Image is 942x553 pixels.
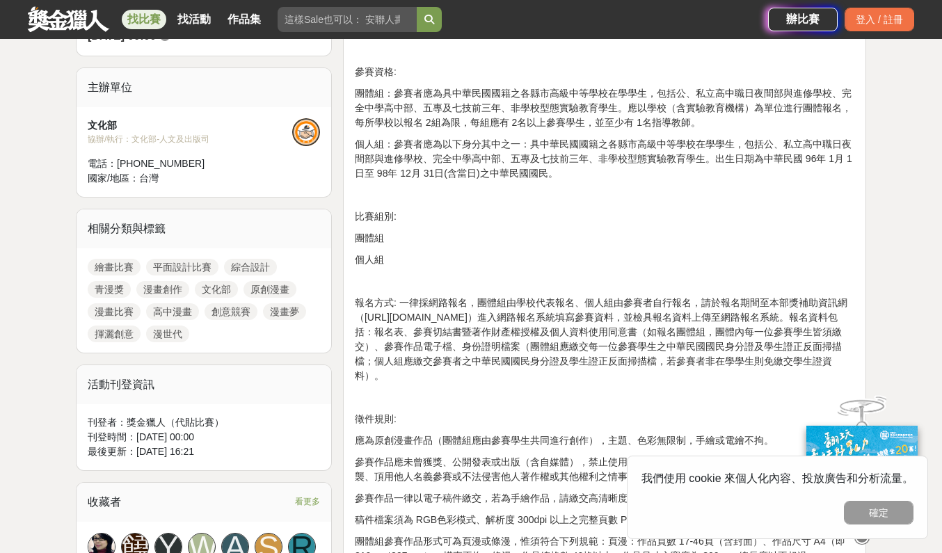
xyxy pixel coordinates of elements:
span: 我們使用 cookie 來個人化內容、投放廣告和分析流量。 [641,472,913,484]
span: 看更多 [295,494,320,509]
p: 參賽作品一律以電子稿件繳交，若為手繪作品，請繳交高清晰度掃描電子檔，勿使用相機翻拍。 [355,491,854,506]
p: 參賽作品應未曾獲獎、公開發表或出版（含自媒體），禁止使用生成式 AI 創作或以二次創作作品參賽，且不得有抄襲、頂用他人名義參賽或不法侵害他人著作權或其他權利之情事。 [355,455,854,484]
input: 這樣Sale也可以： 安聯人壽創意銷售法募集 [278,7,417,32]
div: 相關分類與標籤 [77,209,331,248]
p: 參賽資格: [355,65,854,79]
a: 綜合設計 [224,259,277,275]
div: 活動刊登資訊 [77,365,331,404]
a: 找比賽 [122,10,166,29]
p: 徵件規則: [355,412,854,426]
a: 漫畫夢 [263,303,306,320]
div: 登入 / 註冊 [845,8,914,31]
a: 漫畫創作 [136,281,189,298]
div: 協辦/執行： 文化部-人文及出版司 [88,133,292,145]
div: 電話： [PHONE_NUMBER] [88,157,292,171]
div: 文化部 [88,118,292,133]
a: 找活動 [172,10,216,29]
a: 漫畫比賽 [88,303,141,320]
span: 國家/地區： [88,173,139,184]
p: 比賽組別: [355,209,854,224]
p: 團體組：參賽者應為具中華民國國籍之各縣市高級中等學校在學學生，包括公、私立高中職日夜間部與進修學校、完全中學高中部、五專及七技前三年、非學校型態實驗教育學生。應以學校（含實驗教育機構）為單位進行... [355,86,854,130]
a: 青漫獎 [88,281,131,298]
a: 辦比賽 [768,8,838,31]
p: 個人組：參賽者應為以下身分其中之一：具中華民國國籍之各縣市高級中等學校在學學生，包括公、私立高中職日夜間部與進修學校、完全中學高中部、五專及七技前三年、非學校型態實驗教育學生。出生日期為中華民國... [355,137,854,181]
span: 收藏者 [88,496,121,508]
a: 創意競賽 [205,303,257,320]
a: 文化部 [195,281,238,298]
p: 團體組 [355,231,854,246]
p: 個人組 [355,253,854,267]
div: 刊登時間： [DATE] 00:00 [88,430,320,444]
img: ff197300-f8ee-455f-a0ae-06a3645bc375.jpg [806,426,918,518]
a: 高中漫畫 [146,303,199,320]
div: 主辦單位 [77,68,331,107]
span: 台灣 [139,173,159,184]
a: 揮灑創意 [88,326,141,342]
a: 作品集 [222,10,266,29]
a: 原創漫畫 [244,281,296,298]
a: 漫世代 [146,326,189,342]
div: 刊登者： 獎金獵人（代貼比賽） [88,415,320,430]
p: 應為原創漫畫作品（團體組應由參賽學生共同進行創作），主題、色彩無限制，手繪或電繪不拘。 [355,433,854,448]
p: 報名方式: 一律採網路報名，團體組由學校代表報名、個人組由參賽者自行報名，請於報名期間至本部獎補助資訊網（[URL][DOMAIN_NAME]）進入網路報名系統填寫參賽資料，並檢具報名資料上傳至... [355,296,854,383]
p: 稿件檔案須為 RGB色彩模式、解析度 300dpi 以上之完整頁數 PDF檔案，如規格不符則無法進入評審。 [355,513,854,527]
a: 平面設計比賽 [146,259,218,275]
button: 確定 [844,501,913,524]
div: 最後更新： [DATE] 16:21 [88,444,320,459]
a: 繪畫比賽 [88,259,141,275]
